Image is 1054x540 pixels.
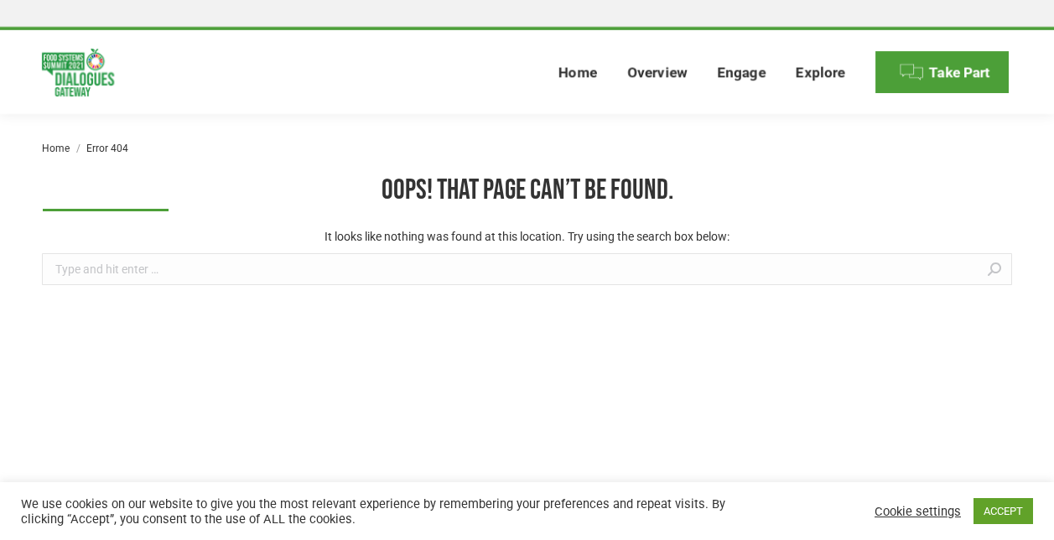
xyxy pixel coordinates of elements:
span: Engage [717,64,766,81]
span: Overview [627,64,687,81]
div: We use cookies on our website to give you the most relevant experience by remembering your prefer... [21,496,729,527]
span: Error 404 [86,143,128,154]
p: It looks like nothing was found at this location. Try using the search box below: [42,228,1012,245]
span: Home [558,64,597,81]
span: Take Part [929,64,990,81]
a: Cookie settings [875,504,961,519]
a: ACCEPT [974,498,1033,524]
input: Type and hit enter … [42,253,1012,285]
img: Food Systems Summit Dialogues [42,49,114,96]
img: Menu icon [899,60,924,85]
span: Explore [796,64,845,81]
a: Home [42,143,70,154]
h1: Oops! That page can’t be found. [42,172,1012,211]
